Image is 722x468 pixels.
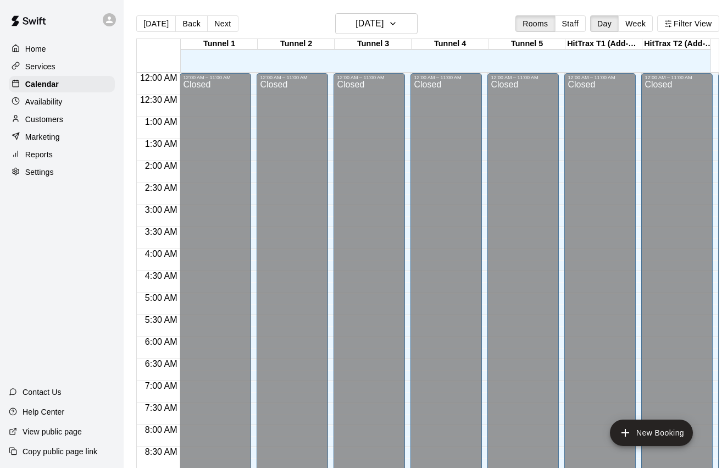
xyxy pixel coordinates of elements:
[142,315,180,324] span: 5:30 AM
[142,161,180,170] span: 2:00 AM
[25,149,53,160] p: Reports
[137,73,180,82] span: 12:00 AM
[183,75,248,80] div: 12:00 AM – 11:00 AM
[25,167,54,178] p: Settings
[142,205,180,214] span: 3:00 AM
[142,227,180,236] span: 3:30 AM
[23,387,62,398] p: Contact Us
[23,406,64,417] p: Help Center
[9,111,115,128] a: Customers
[25,131,60,142] p: Marketing
[491,75,556,80] div: 12:00 AM – 11:00 AM
[590,15,619,32] button: Day
[142,403,180,412] span: 7:30 AM
[414,75,479,80] div: 12:00 AM – 11:00 AM
[25,79,59,90] p: Calendar
[9,164,115,180] a: Settings
[258,39,335,49] div: Tunnel 2
[142,381,180,390] span: 7:00 AM
[142,447,180,456] span: 8:30 AM
[337,75,402,80] div: 12:00 AM – 11:00 AM
[181,39,258,49] div: Tunnel 1
[142,425,180,434] span: 8:00 AM
[142,337,180,346] span: 6:00 AM
[555,15,586,32] button: Staff
[142,271,180,280] span: 4:30 AM
[515,15,555,32] button: Rooms
[142,117,180,126] span: 1:00 AM
[23,446,97,457] p: Copy public page link
[25,43,46,54] p: Home
[260,75,325,80] div: 12:00 AM – 11:00 AM
[207,15,238,32] button: Next
[175,15,208,32] button: Back
[137,95,180,104] span: 12:30 AM
[25,114,63,125] p: Customers
[9,93,115,110] a: Availability
[618,15,653,32] button: Week
[568,75,632,80] div: 12:00 AM – 11:00 AM
[142,183,180,192] span: 2:30 AM
[9,146,115,163] a: Reports
[356,16,384,31] h6: [DATE]
[142,293,180,302] span: 5:00 AM
[645,75,709,80] div: 12:00 AM – 11:00 AM
[25,96,63,107] p: Availability
[136,15,176,32] button: [DATE]
[9,58,115,75] a: Services
[335,39,412,49] div: Tunnel 3
[9,129,115,145] a: Marketing
[9,41,115,57] a: Home
[23,426,82,437] p: View public page
[610,420,693,446] button: add
[642,39,719,49] div: HitTrax T2 (Add-On Service)
[335,13,418,34] button: [DATE]
[25,61,55,72] p: Services
[488,39,565,49] div: Tunnel 5
[412,39,488,49] div: Tunnel 4
[142,249,180,258] span: 4:00 AM
[657,15,719,32] button: Filter View
[142,359,180,368] span: 6:30 AM
[9,76,115,92] a: Calendar
[565,39,642,49] div: HitTrax T1 (Add-On Service)
[142,139,180,148] span: 1:30 AM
